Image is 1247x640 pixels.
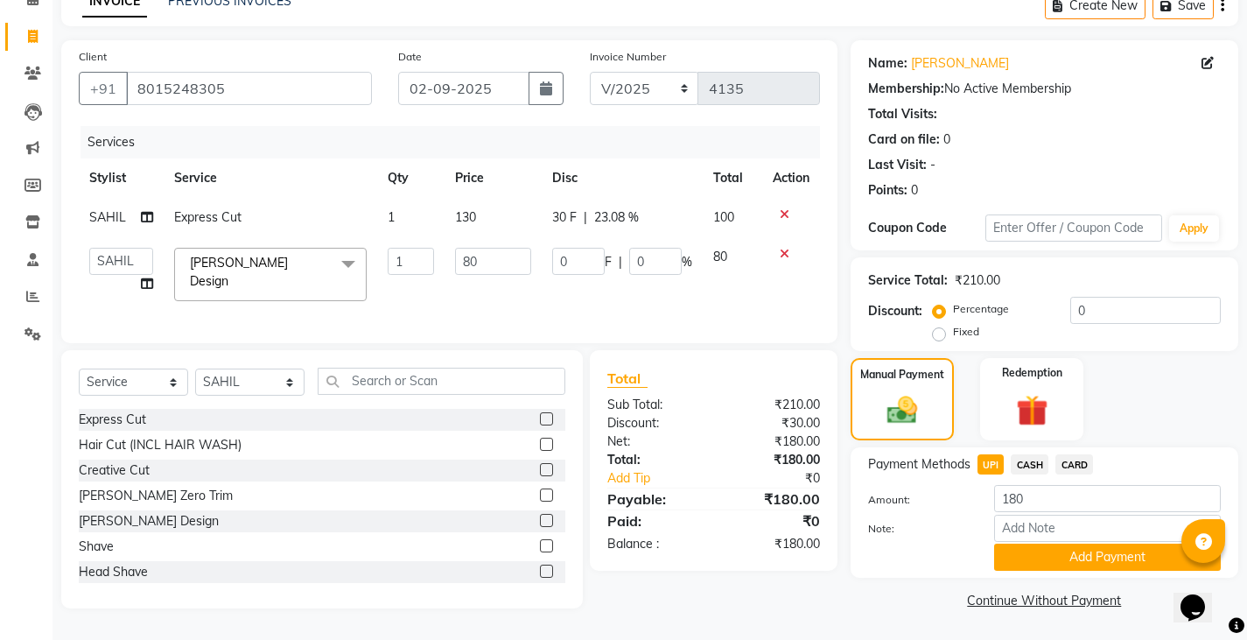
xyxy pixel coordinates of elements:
label: Redemption [1002,365,1062,381]
button: Add Payment [994,544,1221,571]
span: 23.08 % [594,208,639,227]
img: _cash.svg [878,393,927,428]
div: No Active Membership [868,80,1221,98]
th: Service [164,158,377,198]
span: % [682,253,692,271]
div: 0 [943,130,950,149]
span: 30 F [552,208,577,227]
div: Membership: [868,80,944,98]
div: Shave [79,538,114,556]
span: [PERSON_NAME] Design [190,255,288,289]
a: Add Tip [594,469,733,488]
th: Action [762,158,820,198]
button: Apply [1169,215,1219,242]
label: Percentage [953,301,1009,317]
iframe: chat widget [1173,570,1229,622]
th: Disc [542,158,703,198]
span: UPI [977,454,1005,475]
span: CARD [1055,454,1093,475]
div: Paid: [594,510,713,531]
div: Hair Cut (INCL HAIR WASH) [79,436,242,454]
input: Amount [994,485,1221,512]
label: Invoice Number [590,49,666,65]
div: 0 [911,181,918,200]
th: Total [703,158,762,198]
span: | [584,208,587,227]
div: Points: [868,181,907,200]
label: Amount: [855,492,981,508]
span: Payment Methods [868,455,970,474]
div: Services [81,126,833,158]
span: CASH [1011,454,1048,475]
a: [PERSON_NAME] [911,54,1009,73]
span: SAHIL [89,209,126,225]
div: ₹0 [713,510,832,531]
div: Discount: [594,414,713,433]
input: Add Note [994,515,1221,542]
div: Head Shave [79,563,148,581]
div: ₹180.00 [713,451,832,469]
button: +91 [79,72,128,105]
span: 1 [388,209,395,225]
img: _gift.svg [1006,391,1058,431]
div: Discount: [868,302,922,320]
th: Price [445,158,542,198]
div: Card on file: [868,130,940,149]
div: Total Visits: [868,105,937,123]
label: Manual Payment [860,367,944,383]
span: | [619,253,622,271]
div: ₹210.00 [713,396,832,414]
div: Service Total: [868,271,948,290]
label: Date [398,49,422,65]
th: Qty [377,158,444,198]
div: ₹180.00 [713,489,832,510]
div: [PERSON_NAME] Zero Trim [79,487,233,505]
label: Client [79,49,107,65]
div: Total: [594,451,713,469]
div: Sub Total: [594,396,713,414]
div: Net: [594,433,713,451]
div: ₹210.00 [955,271,1000,290]
label: Fixed [953,324,979,340]
div: Name: [868,54,907,73]
input: Enter Offer / Coupon Code [985,215,1162,242]
span: 80 [713,249,727,264]
div: Express Cut [79,411,146,429]
div: Payable: [594,489,713,510]
div: ₹180.00 [713,433,832,451]
th: Stylist [79,158,164,198]
label: Note: [855,521,981,537]
div: ₹180.00 [713,535,832,553]
div: - [930,156,935,174]
div: ₹0 [733,469,833,488]
div: ₹30.00 [713,414,832,433]
span: 100 [713,209,734,225]
div: Creative Cut [79,461,150,480]
a: Continue Without Payment [854,592,1235,610]
input: Search or Scan [318,368,565,395]
div: Last Visit: [868,156,927,174]
span: F [605,253,612,271]
div: [PERSON_NAME] Design [79,512,219,531]
div: Coupon Code [868,219,985,237]
span: 130 [455,209,476,225]
span: Express Cut [174,209,242,225]
input: Search by Name/Mobile/Email/Code [126,72,372,105]
span: Total [607,369,648,388]
a: x [228,273,236,289]
div: Balance : [594,535,713,553]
